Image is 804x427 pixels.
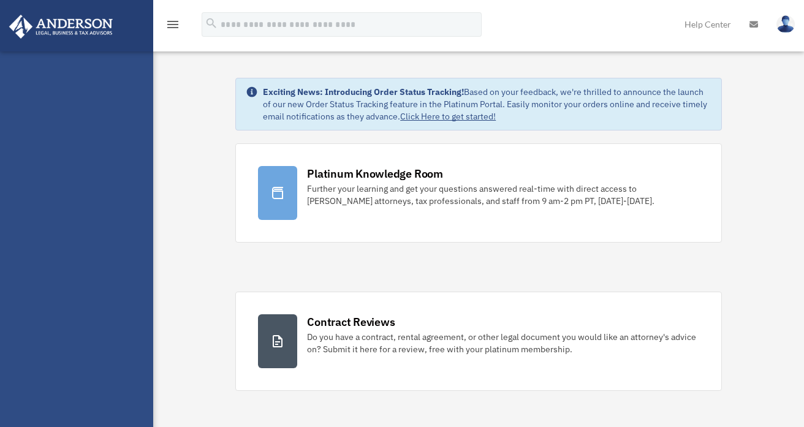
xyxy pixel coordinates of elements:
[6,15,116,39] img: Anderson Advisors Platinum Portal
[307,166,443,181] div: Platinum Knowledge Room
[263,86,711,123] div: Based on your feedback, we're thrilled to announce the launch of our new Order Status Tracking fe...
[307,331,699,355] div: Do you have a contract, rental agreement, or other legal document you would like an attorney's ad...
[776,15,795,33] img: User Pic
[263,86,464,97] strong: Exciting News: Introducing Order Status Tracking!
[307,183,699,207] div: Further your learning and get your questions answered real-time with direct access to [PERSON_NAM...
[235,292,722,391] a: Contract Reviews Do you have a contract, rental agreement, or other legal document you would like...
[400,111,496,122] a: Click Here to get started!
[165,17,180,32] i: menu
[205,17,218,30] i: search
[165,21,180,32] a: menu
[307,314,395,330] div: Contract Reviews
[235,143,722,243] a: Platinum Knowledge Room Further your learning and get your questions answered real-time with dire...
